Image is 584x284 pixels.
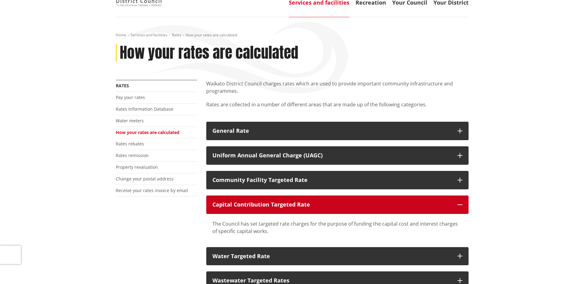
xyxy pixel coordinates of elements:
p: Waikato District Council charges rates which are used to provide important community infrastructu... [206,80,469,95]
iframe: Messenger Launcher [556,258,578,280]
span: How your rates are calculated [186,32,237,37]
a: Rates Information Database [116,106,173,112]
div: Community Facility Targeted Rate [212,177,451,183]
button: Capital Contribution Targeted Rate [206,195,469,214]
a: Rates remission [116,152,149,158]
a: Rates [116,83,129,89]
nav: breadcrumb [116,33,469,38]
h1: How your rates are calculated [120,44,298,62]
p: Rates are collected in a number of different areas that are made up of the following categories. [206,101,469,116]
div: Capital Contribution Targeted Rate [212,202,451,208]
a: How your rates are calculated [116,129,179,135]
a: Rates rebates [116,141,144,147]
a: Services and facilities [131,32,167,37]
div: Wastewater Targeted Rates [212,278,451,284]
div: Water Targeted Rate [212,253,451,259]
div: Uniform Annual General Charge (UAGC) [212,152,451,159]
button: General Rate [206,122,469,140]
div: General Rate [212,128,451,134]
button: Community Facility Targeted Rate [206,171,469,189]
a: Change your postal address [116,176,174,182]
a: Receive your rates invoice by email [116,187,188,193]
a: Water meters [116,118,144,124]
button: Water Targeted Rate [206,247,469,266]
div: The Council has set targeted rate charges for the purpose of funding the capital cost and interes... [212,220,462,235]
a: Pay your rates [116,94,145,100]
button: Uniform Annual General Charge (UAGC) [206,146,469,165]
a: Rates [172,32,181,37]
a: Home [116,32,126,37]
a: Property revaluation [116,164,158,170]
